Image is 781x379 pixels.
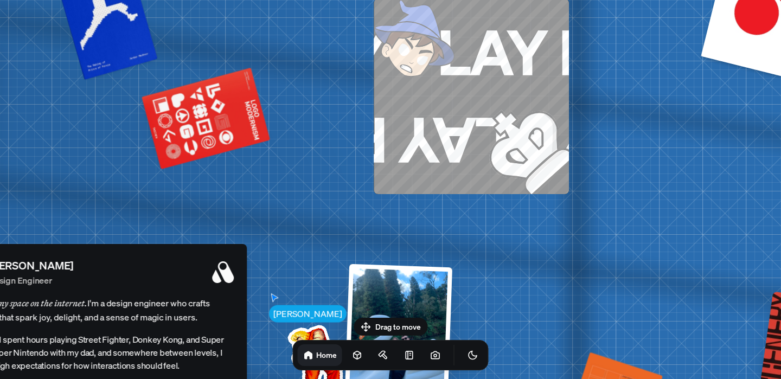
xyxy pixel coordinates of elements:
[316,350,337,360] h1: Home
[462,344,484,366] button: Toggle Theme
[298,344,342,366] a: Home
